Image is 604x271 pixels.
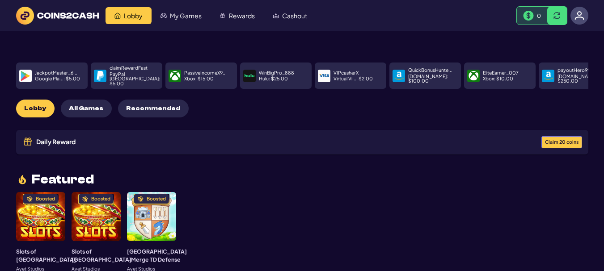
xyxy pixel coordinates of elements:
p: QuickBonusHunte... [408,68,452,73]
img: Boosted [82,196,88,202]
p: VIPcasherX [334,71,359,75]
a: Rewards [211,7,264,24]
span: Recommended [126,105,180,113]
a: Cashout [264,7,316,24]
img: Lobby [114,13,121,19]
span: All Games [69,105,103,113]
img: payment icon [95,71,105,81]
span: Featured [32,173,94,186]
img: payment icon [245,71,254,81]
img: Boosted [26,196,33,202]
img: payment icon [170,71,180,81]
p: claimRewardFast [110,66,148,71]
img: Boosted [137,196,144,202]
h3: Slots of [GEOGRAPHIC_DATA] [72,247,131,264]
p: Xbox : $ 15.00 [184,76,214,81]
p: WinBigPro_888 [259,71,294,75]
div: Boosted [36,196,55,201]
p: Google Pla... : $ 5.00 [35,76,80,81]
span: Rewards [229,13,255,19]
p: Hulu : $ 25.00 [259,76,288,81]
img: payment icon [21,71,30,81]
a: My Games [152,7,211,24]
img: Rewards [220,13,226,19]
img: payment icon [394,71,404,81]
p: Xbox : $ 10.00 [483,76,513,81]
button: Claim 20 coins [541,136,582,148]
a: Lobby [106,7,152,24]
div: Boosted [147,196,166,201]
span: My Games [170,13,202,19]
h3: [GEOGRAPHIC_DATA] - Merge TD Defense [127,247,187,264]
img: payment icon [469,71,478,81]
span: 0 [537,12,541,19]
span: Claim 20 coins [545,140,579,145]
span: Cashout [282,13,307,19]
img: payment icon [319,71,329,81]
p: JackpotMaster_6... [35,71,77,75]
span: Lobby [24,105,46,113]
p: [DOMAIN_NAME] : $ 100.00 [408,74,458,83]
span: Lobby [124,13,143,19]
button: Recommended [118,100,189,117]
img: logo text [16,7,99,25]
div: Boosted [91,196,110,201]
p: EliteEarner_007 [483,71,519,75]
button: Lobby [16,100,55,117]
img: payment icon [543,71,553,81]
button: All Games [61,100,112,117]
h3: Slots of [GEOGRAPHIC_DATA] [16,247,76,264]
p: PayPal [GEOGRAPHIC_DATA] : $ 5.00 [110,72,160,86]
img: Gift icon [22,136,33,147]
p: Virtual Vi... : $ 2.00 [334,76,373,81]
img: Money Bill [523,11,534,21]
span: Daily Reward [36,138,76,145]
img: Cashout [273,13,279,19]
img: My Games [161,13,167,19]
img: avatar [574,11,584,21]
p: payoutHero999 [558,68,593,73]
img: fire [16,173,29,186]
p: PassiveIncomeX9... [184,71,227,75]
